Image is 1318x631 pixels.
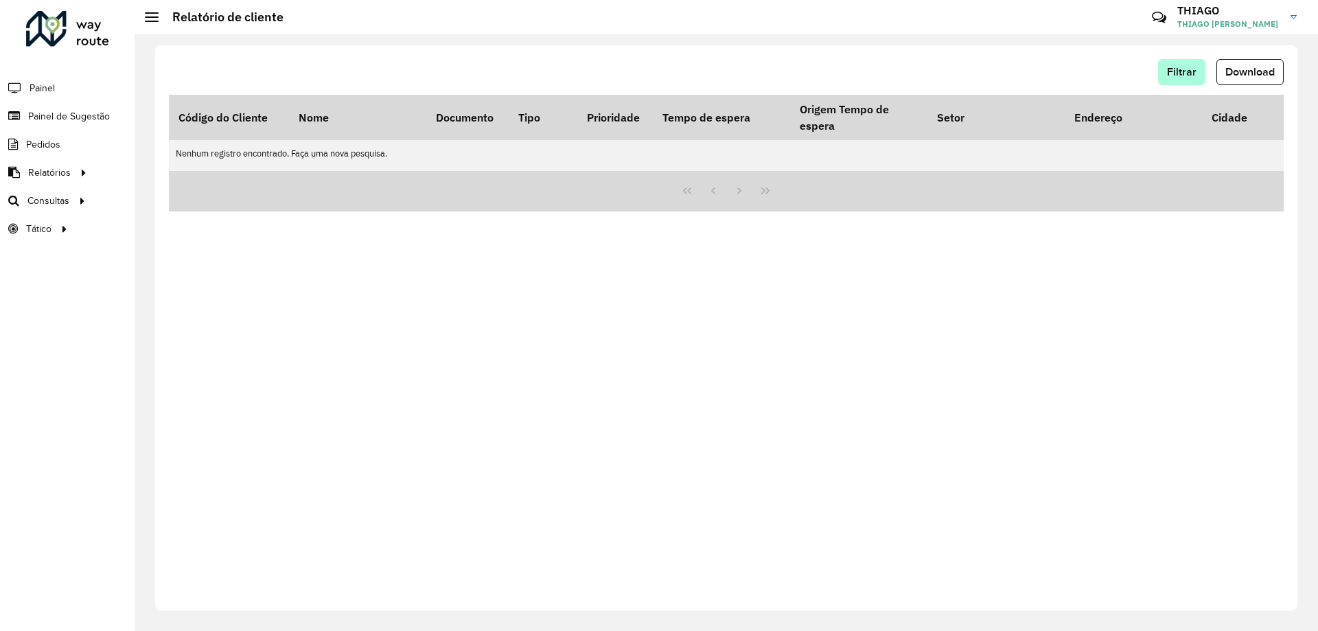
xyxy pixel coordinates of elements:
[159,10,284,25] h2: Relatório de cliente
[26,222,51,236] span: Tático
[28,165,71,180] span: Relatórios
[1216,59,1284,85] button: Download
[26,137,60,152] span: Pedidos
[577,95,653,140] th: Prioridade
[1177,4,1280,17] h3: THIAGO
[1167,66,1196,78] span: Filtrar
[169,95,289,140] th: Código do Cliente
[790,95,927,140] th: Origem Tempo de espera
[1144,3,1174,32] a: Contato Rápido
[28,109,110,124] span: Painel de Sugestão
[1065,95,1202,140] th: Endereço
[653,95,790,140] th: Tempo de espera
[509,95,577,140] th: Tipo
[289,95,426,140] th: Nome
[27,194,69,208] span: Consultas
[1158,59,1205,85] button: Filtrar
[1177,18,1280,30] span: THIAGO [PERSON_NAME]
[30,81,55,95] span: Painel
[927,95,1065,140] th: Setor
[1225,66,1275,78] span: Download
[426,95,509,140] th: Documento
